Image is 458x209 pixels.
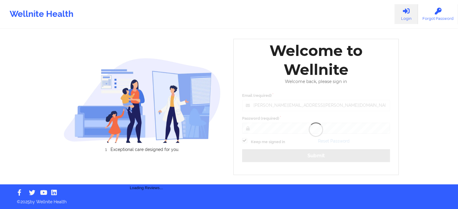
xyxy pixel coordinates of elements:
li: Exceptional care designed for you. [69,147,221,152]
div: Loading Reviews... [64,162,229,191]
div: Welcome to Wellnite [238,41,394,79]
div: Welcome back, please sign in [238,79,394,84]
img: wellnite-auth-hero_200.c722682e.png [64,58,221,143]
p: © 2025 by Wellnite Health [13,195,445,205]
a: Forgot Password [418,4,458,24]
a: Login [394,4,418,24]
